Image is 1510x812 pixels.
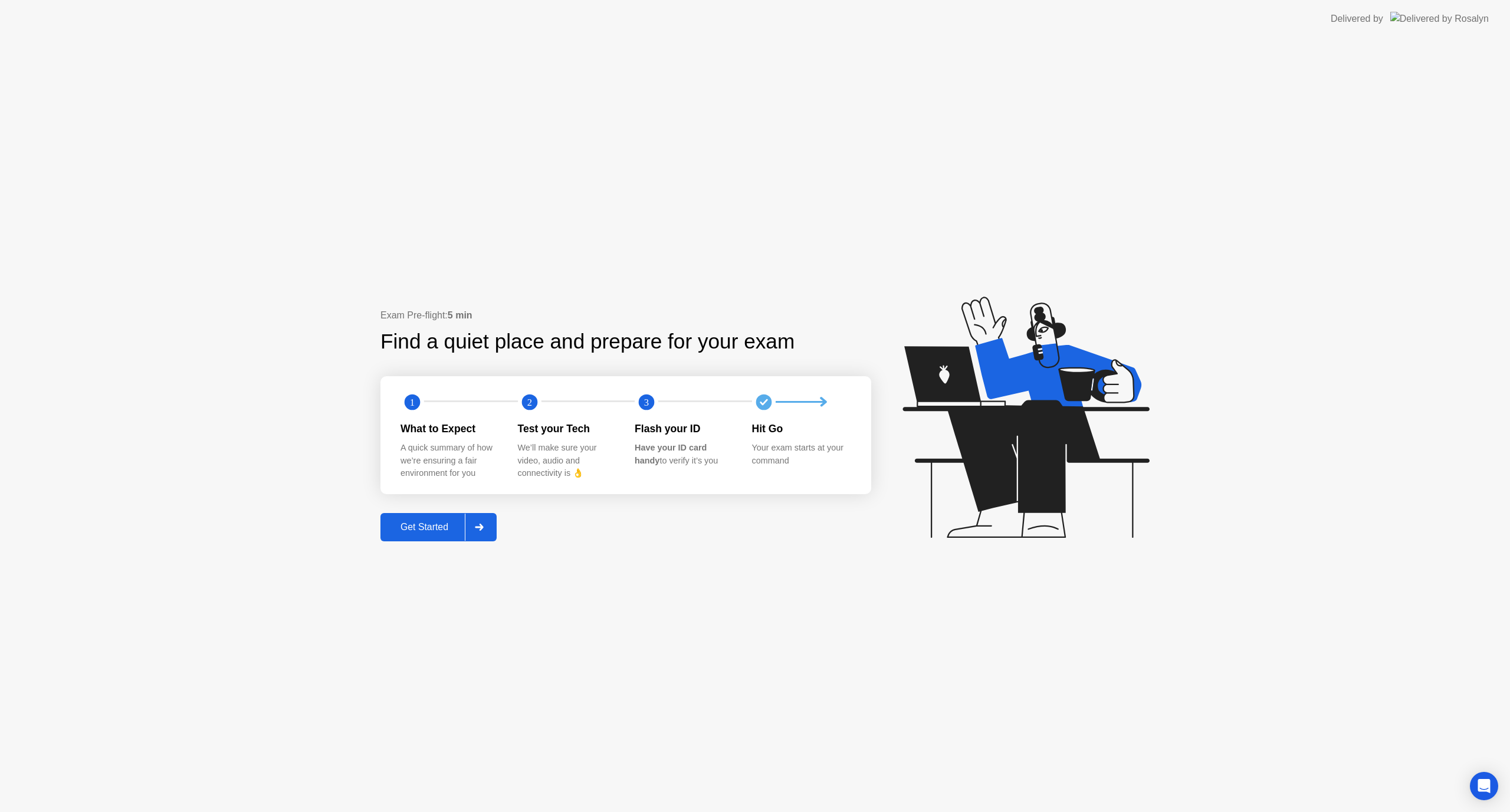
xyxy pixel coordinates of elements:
div: Flash your ID [635,421,733,436]
div: to verify it’s you [635,442,733,467]
text: 1 [410,396,415,407]
div: Exam Pre-flight: [380,308,871,323]
b: 5 min [448,310,472,320]
button: Get Started [380,513,497,541]
div: Open Intercom Messenger [1470,772,1498,800]
b: Have your ID card handy [635,443,707,465]
text: 2 [527,396,531,407]
div: Hit Go [752,421,851,436]
div: What to Expect [401,421,499,436]
div: Delivered by [1331,12,1383,26]
img: Delivered by Rosalyn [1390,12,1489,25]
div: We’ll make sure your video, audio and connectivity is 👌 [518,442,616,480]
div: A quick summary of how we’re ensuring a fair environment for you [401,442,499,480]
div: Find a quiet place and prepare for your exam [380,326,796,357]
div: Test your Tech [518,421,616,436]
div: Your exam starts at your command [752,442,851,467]
div: Get Started [384,522,465,532]
text: 3 [644,396,649,407]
